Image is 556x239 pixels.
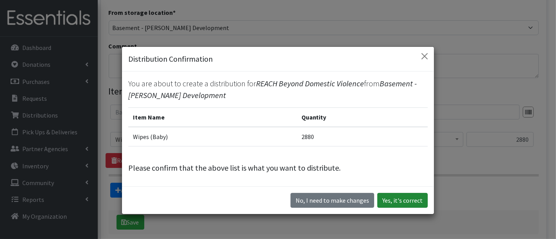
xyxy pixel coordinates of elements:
button: Close [418,50,431,62]
p: Please confirm that the above list is what you want to distribute. [128,162,428,174]
td: Wipes (Baby) [128,127,297,146]
p: You are about to create a distribution for from [128,78,428,101]
th: Item Name [128,108,297,127]
button: Yes, it's correct [377,193,428,208]
button: No I need to make changes [291,193,374,208]
span: REACH Beyond Domestic Violence [256,78,364,88]
h5: Distribution Confirmation [128,53,213,65]
th: Quantity [297,108,428,127]
td: 2880 [297,127,428,146]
